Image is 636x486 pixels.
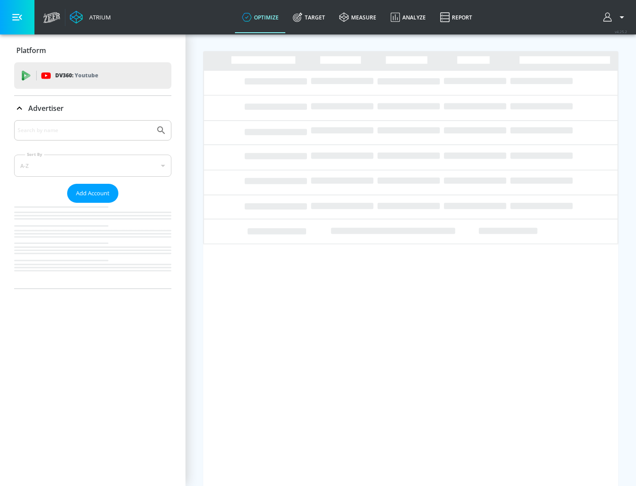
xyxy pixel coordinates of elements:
input: Search by name [18,125,151,136]
p: Advertiser [28,103,64,113]
button: Add Account [67,184,118,203]
a: optimize [235,1,286,33]
div: Atrium [86,13,111,21]
label: Sort By [25,152,44,157]
p: Youtube [75,71,98,80]
div: DV360: Youtube [14,62,171,89]
a: Target [286,1,332,33]
a: Analyze [383,1,433,33]
a: Report [433,1,479,33]
div: Advertiser [14,96,171,121]
div: A-Z [14,155,171,177]
div: Advertiser [14,120,171,289]
a: Atrium [70,11,111,24]
nav: list of Advertiser [14,203,171,289]
div: Platform [14,38,171,63]
a: measure [332,1,383,33]
span: Add Account [76,188,110,198]
p: Platform [16,46,46,55]
span: v 4.25.2 [615,29,627,34]
p: DV360: [55,71,98,80]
